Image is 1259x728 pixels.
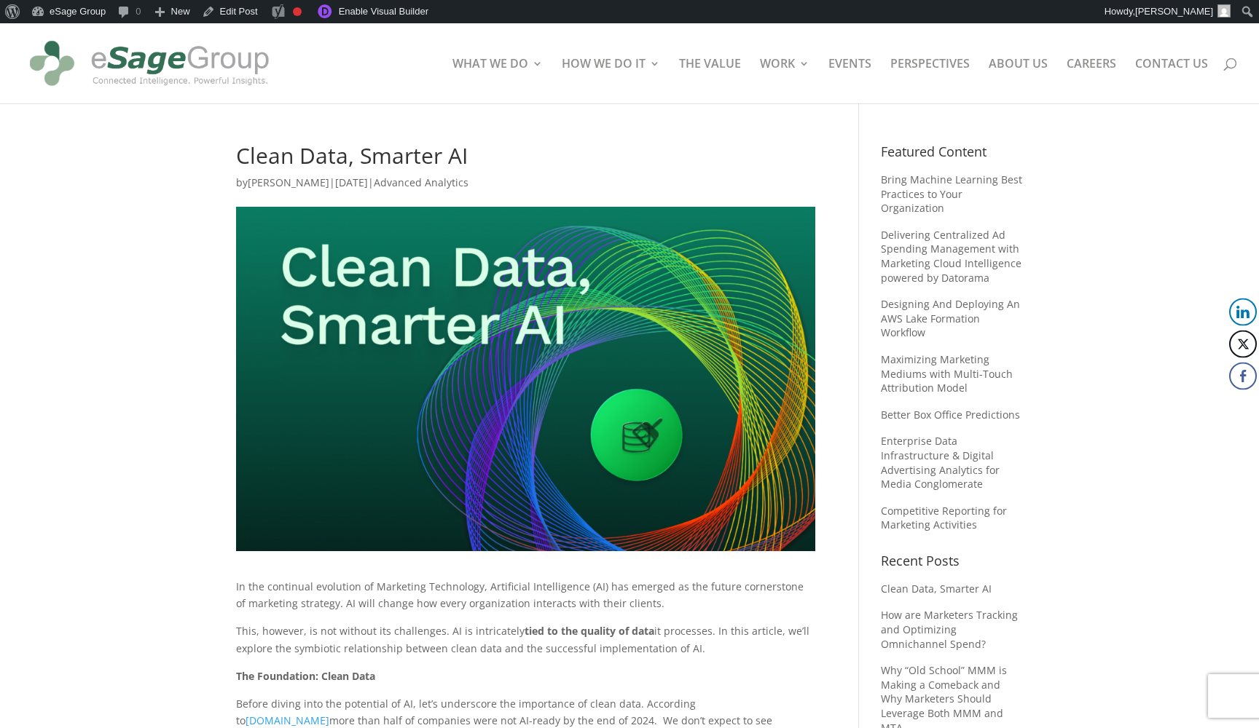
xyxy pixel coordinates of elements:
[236,697,696,728] span: Before diving into the potential of AI, let’s underscore the importance of clean data. According to
[760,58,809,103] a: WORK
[452,58,543,103] a: WHAT WE DO
[1067,58,1116,103] a: CAREERS
[1135,58,1208,103] a: CONTACT US
[236,624,525,638] span: This, however, is not without its challenges. AI is intricately
[881,228,1021,285] a: Delivering Centralized Ad Spending Management with Marketing Cloud Intelligence powered by Datorama
[248,175,329,189] a: [PERSON_NAME]
[881,297,1020,339] a: Designing And Deploying An AWS Lake Formation Workflow
[881,173,1022,215] a: Bring Machine Learning Best Practices to Your Organization
[562,58,660,103] a: HOW WE DO IT
[236,579,804,611] span: In the continual evolution of Marketing Technology, Artificial Intelligence (AI) has emerged as t...
[881,352,1013,395] a: Maximizing Marketing Mediums with Multi-Touch Attribution Model
[236,174,815,202] p: by | |
[335,175,368,189] span: [DATE]
[236,145,815,174] h1: Clean Data, Smarter AI
[1229,298,1257,326] button: LinkedIn Share
[246,713,329,727] a: [DOMAIN_NAME]
[236,669,375,683] span: The Foundation: Clean Data
[881,408,1020,422] a: Better Box Office Predictions
[25,29,274,98] img: eSage Group
[828,58,871,103] a: EVENTS
[881,608,1018,650] a: How are Marketers Tracking and Optimizing Omnichannel Spend?
[881,145,1023,165] h4: Featured Content
[293,7,302,16] div: Focus keyphrase not set
[1229,331,1257,358] button: Twitter Share
[1135,6,1213,17] span: [PERSON_NAME]
[890,58,970,103] a: PERSPECTIVES
[989,58,1048,103] a: ABOUT US
[881,582,992,596] a: Clean Data, Smarter AI
[881,504,1007,532] a: Competitive Reporting for Marketing Activities
[881,434,1000,491] a: Enterprise Data Infrastructure & Digital Advertising Analytics for Media Conglomerate
[525,624,654,638] span: tied to the quality of data
[374,175,468,189] a: Advanced Analytics
[1229,363,1257,390] button: Facebook Share
[679,58,741,103] a: THE VALUE
[881,554,1023,574] h4: Recent Posts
